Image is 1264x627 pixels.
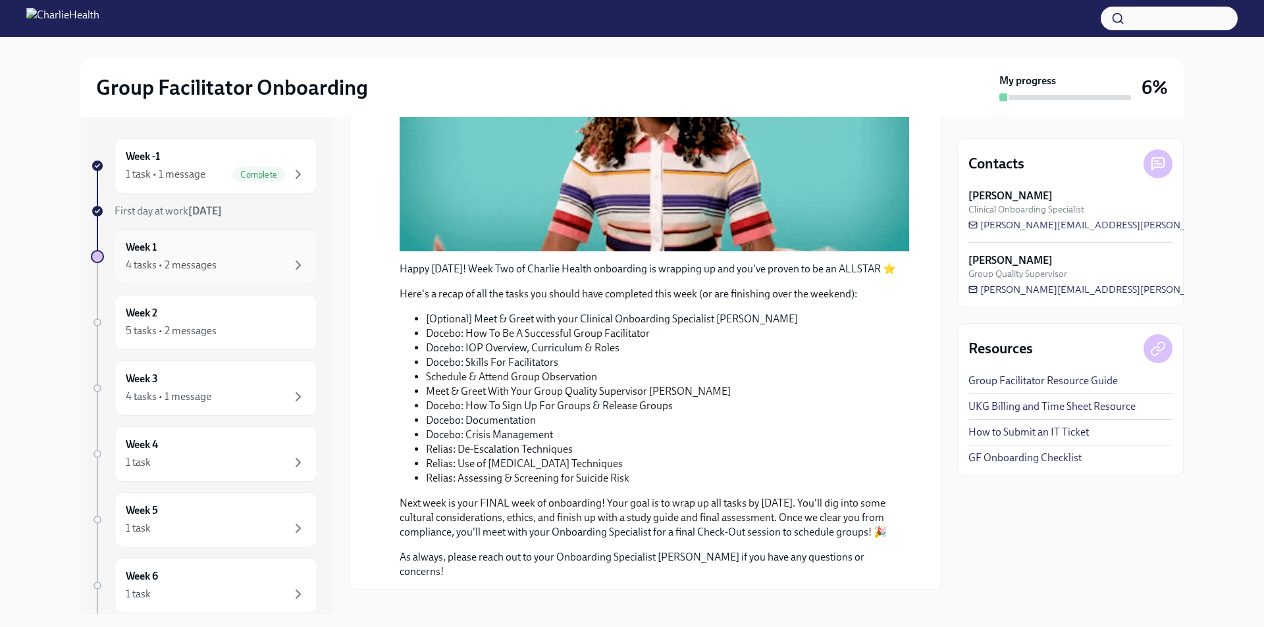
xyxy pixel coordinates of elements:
[126,587,151,601] div: 1 task
[232,170,285,180] span: Complete
[91,492,317,547] a: Week 51 task
[126,389,211,404] div: 4 tasks • 1 message
[188,205,222,217] strong: [DATE]
[968,189,1053,203] strong: [PERSON_NAME]
[968,339,1033,359] h4: Resources
[26,8,99,29] img: CharlieHealth
[126,455,151,470] div: 1 task
[126,569,158,584] h6: Week 6
[968,451,1082,465] a: GF Onboarding Checklist
[968,253,1053,268] strong: [PERSON_NAME]
[426,471,909,486] li: Relias: Assessing & Screening for Suicide Risk
[126,324,217,338] div: 5 tasks • 2 messages
[126,306,157,320] h6: Week 2
[426,399,909,413] li: Docebo: How To Sign Up For Groups & Release Groups
[126,372,158,386] h6: Week 3
[400,287,909,301] p: Here's a recap of all the tasks you should have completed this week (or are finishing over the we...
[126,167,205,182] div: 1 task • 1 message
[968,268,1067,280] span: Group Quality Supervisor
[91,426,317,482] a: Week 41 task
[426,341,909,355] li: Docebo: IOP Overview, Curriculum & Roles
[426,384,909,399] li: Meet & Greet With Your Group Quality Supervisor [PERSON_NAME]
[96,74,368,101] h2: Group Facilitator Onboarding
[91,361,317,416] a: Week 34 tasks • 1 message
[126,258,217,272] div: 4 tasks • 2 messages
[1142,76,1168,99] h3: 6%
[91,558,317,613] a: Week 61 task
[968,203,1084,216] span: Clinical Onboarding Specialist
[968,399,1136,414] a: UKG Billing and Time Sheet Resource
[968,154,1024,174] h4: Contacts
[126,503,158,518] h6: Week 5
[426,428,909,442] li: Docebo: Crisis Management
[400,262,909,276] p: Happy [DATE]! Week Two of Charlie Health onboarding is wrapping up and you've proven to be an ALL...
[91,229,317,284] a: Week 14 tasks • 2 messages
[91,138,317,193] a: Week -11 task • 1 messageComplete
[968,374,1118,388] a: Group Facilitator Resource Guide
[126,438,158,452] h6: Week 4
[999,74,1056,88] strong: My progress
[126,521,151,536] div: 1 task
[426,312,909,326] li: [Optional] Meet & Greet with your Clinical Onboarding Specialist [PERSON_NAME]
[115,205,222,217] span: First day at work
[968,425,1089,439] a: How to Submit an IT Ticket
[126,149,160,164] h6: Week -1
[426,370,909,384] li: Schedule & Attend Group Observation
[400,496,909,539] p: Next week is your FINAL week of onboarding! Your goal is to wrap up all tasks by [DATE]. You'll d...
[426,326,909,341] li: Docebo: How To Be A Successful Group Facilitator
[426,457,909,471] li: Relias: Use of [MEDICAL_DATA] Techniques
[426,355,909,370] li: Docebo: Skills For Facilitators
[426,413,909,428] li: Docebo: Documentation
[91,295,317,350] a: Week 25 tasks • 2 messages
[91,204,317,218] a: First day at work[DATE]
[426,442,909,457] li: Relias: De-Escalation Techniques
[400,550,909,579] p: As always, please reach out to your Onboarding Specialist [PERSON_NAME] if you have any questions...
[126,240,157,255] h6: Week 1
